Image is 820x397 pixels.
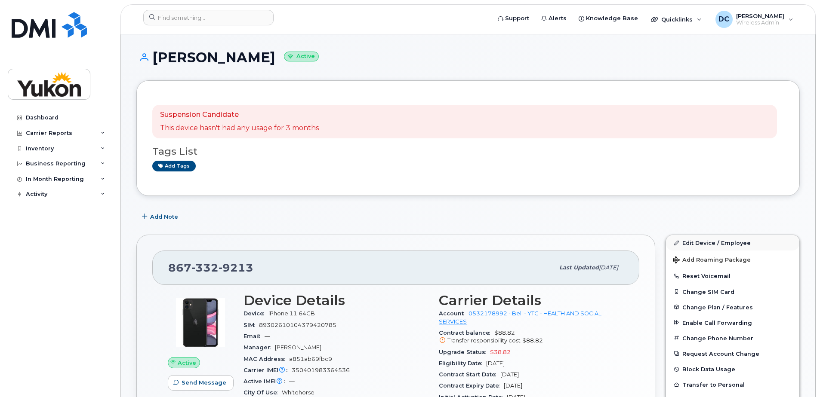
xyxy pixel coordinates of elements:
[219,261,253,274] span: 9213
[292,367,350,373] span: 350401983364536
[175,297,226,348] img: iPhone_11.jpg
[275,344,321,351] span: [PERSON_NAME]
[289,378,295,385] span: —
[666,346,799,361] button: Request Account Change
[504,382,522,389] span: [DATE]
[486,360,505,366] span: [DATE]
[168,261,253,274] span: 867
[666,250,799,268] button: Add Roaming Package
[439,330,494,336] span: Contract balance
[244,310,268,317] span: Device
[673,257,751,265] span: Add Roaming Package
[160,123,319,133] p: This device hasn't had any usage for 3 months
[168,375,234,391] button: Send Message
[599,264,618,271] span: [DATE]
[666,299,799,315] button: Change Plan / Features
[160,110,319,120] p: Suspension Candidate
[244,333,265,339] span: Email
[490,349,511,355] span: $38.82
[289,356,332,362] span: a851ab69fbc9
[284,52,319,61] small: Active
[259,322,336,328] span: 89302610104379420785
[182,379,226,387] span: Send Message
[244,322,259,328] span: SIM
[244,356,289,362] span: MAC Address
[178,359,196,367] span: Active
[136,50,800,65] h1: [PERSON_NAME]
[682,304,753,310] span: Change Plan / Features
[439,293,624,308] h3: Carrier Details
[500,371,519,378] span: [DATE]
[244,344,275,351] span: Manager
[439,371,500,378] span: Contract Start Date
[666,330,799,346] button: Change Phone Number
[439,360,486,366] span: Eligibility Date
[282,389,314,396] span: Whitehorse
[666,284,799,299] button: Change SIM Card
[150,213,178,221] span: Add Note
[152,146,784,157] h3: Tags List
[439,330,624,345] span: $88.82
[244,367,292,373] span: Carrier IMEI
[439,349,490,355] span: Upgrade Status
[191,261,219,274] span: 332
[268,310,315,317] span: iPhone 11 64GB
[244,293,428,308] h3: Device Details
[439,382,504,389] span: Contract Expiry Date
[447,337,521,344] span: Transfer responsibility cost
[439,310,601,324] a: 0532178992 - Bell - YTG - HEALTH AND SOCIAL SERVICES
[666,268,799,284] button: Reset Voicemail
[244,378,289,385] span: Active IMEI
[244,389,282,396] span: City Of Use
[666,361,799,377] button: Block Data Usage
[136,209,185,224] button: Add Note
[265,333,270,339] span: —
[439,310,469,317] span: Account
[682,319,752,326] span: Enable Call Forwarding
[522,337,543,344] span: $88.82
[152,161,196,171] a: Add tags
[666,315,799,330] button: Enable Call Forwarding
[666,235,799,250] a: Edit Device / Employee
[559,264,599,271] span: Last updated
[666,377,799,392] button: Transfer to Personal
